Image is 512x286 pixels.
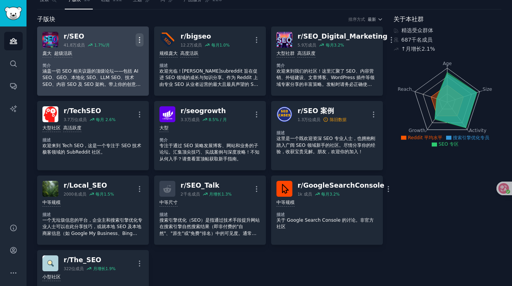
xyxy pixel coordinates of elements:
font: 简介 [159,138,168,142]
font: 这里是一个既欢迎资深 SEO 专业人士，也拥抱刚踏入广阔 SEO 领域新手的社区。尽情分享你的经验，收获宝贵见解。朋友，欢迎你的加入！ [276,136,375,154]
font: 描述 [42,138,51,142]
font: 涵盖一切 SEO 相关议题的顶级论坛——包括 AI SEO、GEO、本地化 SEO、LLM SEO、技术 SEO、内容 SEO 及 SEO 架构。带上你的创意、难题、想法、疑问和议题，我们将共同... [42,68,142,107]
font: 中等规模 [42,200,61,205]
a: seogrowthr/seogrowth3.3万成员8.5% / 月大型简介专注于通过 SEO 策略发展博客、网站和业务的子论坛。汇集顶尖技巧、实战案例与深度攻略！不知从何入手？请查看置顶帖获取... [154,101,266,170]
img: SEO [42,32,58,48]
div: r/ GoogleSearchConsole [298,181,384,190]
font: 描述 [276,131,285,135]
font: 月增长1.9% [93,266,116,271]
a: r/SEO_Talk2千名成员月增长1.3%中等尺寸描述搜索引擎优化（SEO）是指通过技术手段提升网站在搜索引擎自然搜索结果（即非付费的"自然"、"原生"或"免费"排名）中的可见度。通常，一个网... [154,176,266,245]
div: r/ seogrowth [181,106,227,116]
font: 大型社群 [276,51,295,56]
font: 1k 成员 [298,192,312,196]
font: 每月1.0% [211,43,230,47]
font: 一个无垃圾信息的平台，企业主和搜索引擎优化专业人士可以在此分享技巧，或就本地 SEO 及本地商家信息（如 Google My Business、Bing Places 等）提问与解答。 [42,218,142,243]
font: 687千名成员 [401,37,433,43]
font: 搜索引擎优化专员 [453,135,489,140]
a: SEO_casesr/SEO 案例1.3万位成员陈旧数据描述这里是一个既欢迎资深 SEO 专业人士，也拥抱刚踏入广阔 SEO 领域新手的社区。尽情分享你的经验，收获宝贵见解。朋友，欢迎你的加入！ [271,101,383,170]
font: 高度活跃 [180,51,198,56]
font: Reddit 平均水平 [408,135,442,140]
font: 描述 [42,212,51,217]
a: SEO_Digital_Marketingr/SEO_Digital_Marketing5.9万成员每月3.2%大型社群高活跃度简介欢迎来到我们的社区！这里汇聚了 SEO、内容营销、外链建设、文... [271,26,383,96]
font: 月增长1.3% [209,192,232,196]
font: 中等规模 [276,200,295,205]
img: SEO_Digital_Marketing [276,32,292,48]
tspan: Age [443,61,452,66]
font: 1.7%/月 [94,43,110,47]
img: GummySearch logo [5,7,22,20]
font: ↑月增长2.1% [401,46,435,52]
tspan: Reach [398,86,412,92]
font: 322位成员 [64,266,84,271]
font: 2千名成员 [181,192,200,196]
font: 小型社区 [42,274,61,280]
font: 5.9万成员 [298,43,317,47]
div: r/ SEO [64,32,110,41]
font: 3.3万成员 [181,117,200,122]
font: 3.7万位成员 [64,117,87,122]
font: 简介 [42,63,51,68]
font: 规模庞大 [159,51,178,56]
font: 最新 [368,17,376,22]
font: 超级活跃 [54,51,72,56]
div: r/ SEO_Talk [181,181,232,190]
font: 大型社区 [42,125,61,131]
a: SEOr/SEO41.8万成员1.7%/月庞大超级活跃简介涵盖一切 SEO 相关议题的顶级论坛——包括 AI SEO、GEO、本地化 SEO、LLM SEO、技术 SEO、内容 SEO 及 SE... [37,26,149,96]
div: r/ Local_SEO [64,181,114,190]
font: 欢迎来到 Tech SEO，这是一个专注于 SEO 技术极客领域的 SubReddit 社区。 [42,143,141,155]
img: GoogleSearchConsole [276,181,292,197]
font: 精选受众群体 [401,27,433,33]
font: 关于本社群 [393,16,424,23]
font: 12.2万成员 [181,43,202,47]
font: 欢迎光临！[PERSON_NAME]subreddit 旨在促进 SEO 领域的成长与知识分享。作为 Reddit 上由专业 SEO 从业者运营的最大且最具声望的 SEO 讨论区，我们建议您在发... [159,68,260,100]
font: 排序方式 [348,17,365,22]
div: r/ SEO_Digital_Marketing [298,32,387,41]
font: 每月3.2% [326,43,344,47]
font: 8.5% / 月 [209,117,227,122]
div: r/ The_SEO [64,255,116,265]
font: 描述 [159,212,168,217]
tspan: Size [482,86,492,92]
font: 中等尺寸 [159,200,178,205]
font: 陈旧数据 [330,117,347,122]
font: r/SEO 案例 [298,107,334,115]
font: 高活跃度 [297,51,315,56]
img: seogrowth [159,106,175,122]
font: 子版块 [37,16,55,23]
font: 描述 [159,63,168,68]
tspan: Activity [469,128,486,133]
img: The_SEO [42,255,58,271]
a: bigseor/bigseo12.2万成员每月1.0%规模庞大高度活跃描述欢迎光临！[PERSON_NAME]subreddit 旨在促进 SEO 领域的成长与知识分享。作为 Reddit 上由... [154,26,266,96]
font: 每月 2.6% [96,117,116,122]
button: 最新 [368,17,383,22]
font: 高活跃度 [63,125,81,131]
font: 欢迎来到我们的社区！这里汇聚了 SEO、内容营销、外链建设、文章博客、WordPress 插件等领域专家分享的丰富策略。发帖时请务必正确使用"帖子标签"！若您是企业用户，请选择"未验证企业"标签... [276,68,375,107]
div: r/ bigseo [181,32,230,41]
font: 搜索引擎优化（SEO）是指通过技术手段提升网站在搜索引擎自然搜索结果（即非付费的"自然"、"原生"或"免费"排名）中的可见度。通常，一个网站在搜索结果列表中出现的排名越靠前（或页面位置越高）、展... [159,218,260,256]
a: GoogleSearchConsoler/GoogleSearchConsole1k 成员每月3.2%中等规模描述关于 Google Search Console 的讨论。非官方社区 [271,176,383,245]
font: 描述 [276,212,285,217]
font: SEO 专区 [439,141,459,147]
font: 41.8万成员 [64,43,85,47]
font: 大型 [159,125,169,131]
font: 关于 Google Search Console 的讨论。非官方社区 [276,218,374,230]
a: Local_SEOr/Local_SEO2000名成员每月1.5%中等规模描述一个无垃圾信息的平台，企业主和搜索引擎优化专业人士可以在此分享技巧，或就本地 SEO 及本地商家信息（如 Googl... [37,176,149,245]
div: r/ TechSEO [64,106,116,116]
font: 每月3.2% [321,192,340,196]
a: TechSEOr/TechSEO3.7万位成员每月 2.6%大型社区高活跃度描述欢迎来到 Tech SEO，这是一个专注于 SEO 技术极客领域的 SubReddit 社区。 [37,101,149,170]
img: SEO_cases [276,106,292,122]
font: 2000名成员 [64,192,86,196]
font: 简介 [276,63,285,68]
img: bigseo [159,32,175,48]
font: 庞大 [42,51,52,56]
font: 专注于通过 SEO 策略发展博客、网站和业务的子论坛。汇集顶尖技巧、实战案例与深度攻略！不知从何入手？请查看置顶帖获取新手指南。 [159,143,259,162]
tspan: Growth [409,128,425,133]
img: TechSEO [42,106,58,122]
img: Local_SEO [42,181,58,197]
font: 1.3万位成员 [298,117,321,122]
font: 每月1.5% [95,192,114,196]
